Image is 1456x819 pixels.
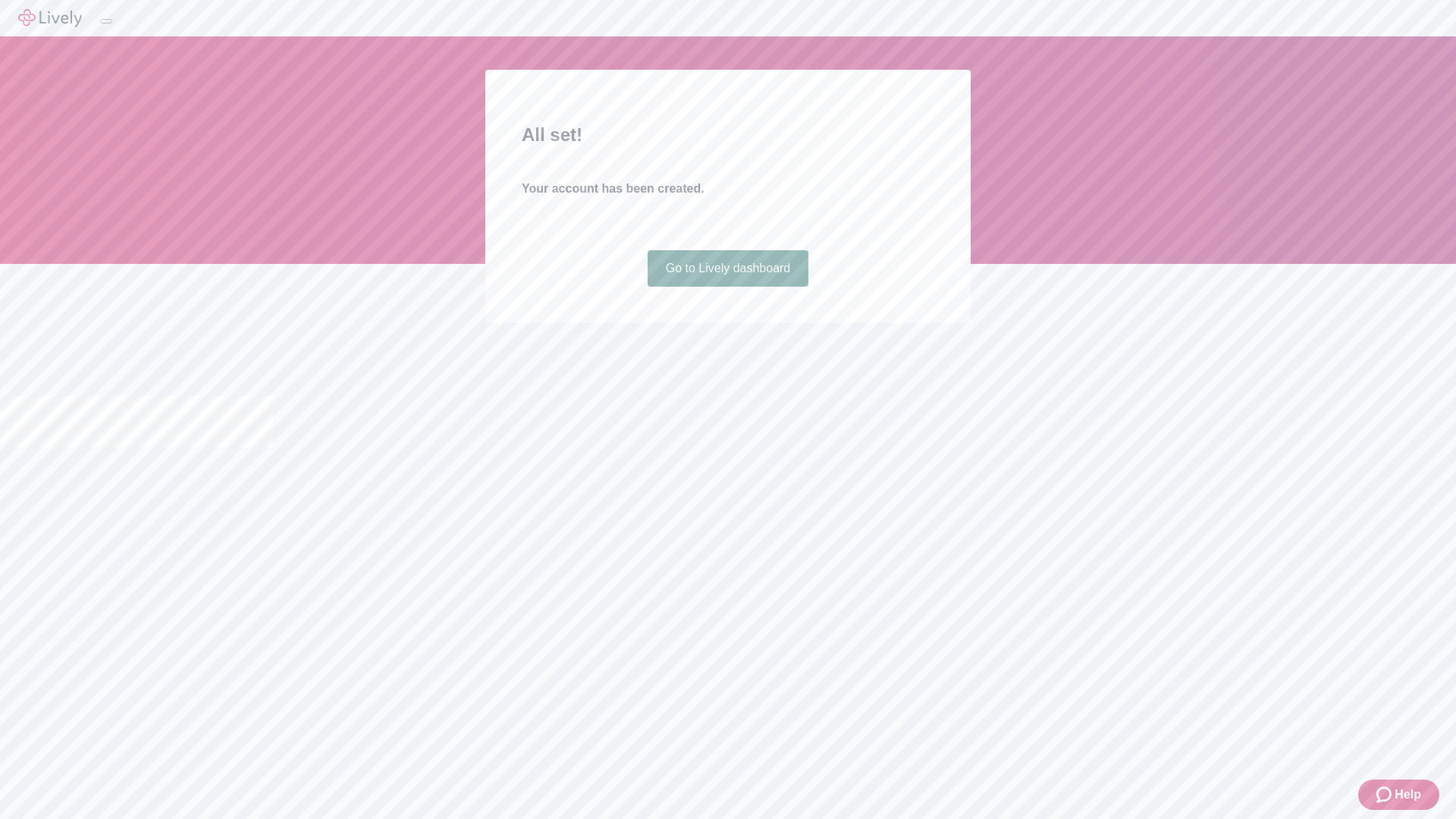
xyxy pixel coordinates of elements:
[648,250,809,287] a: Go to Lively dashboard
[100,19,112,24] button: Log out
[1376,786,1395,804] svg: Zendesk support icon
[522,180,934,198] h4: Your account has been created.
[18,9,82,27] img: Lively
[1358,780,1439,810] button: Zendesk support iconHelp
[1395,786,1421,804] span: Help
[522,121,934,149] h2: All set!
